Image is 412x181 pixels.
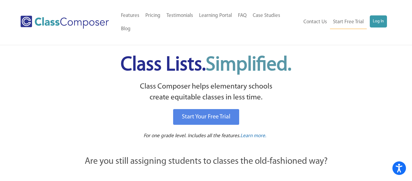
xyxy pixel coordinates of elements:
[330,15,367,29] a: Start Free Trial
[240,132,266,140] a: Learn more.
[121,55,291,75] span: Class Lists.
[118,9,299,36] nav: Header Menu
[21,16,109,29] img: Class Composer
[52,155,360,168] p: Are you still assigning students to classes the old-fashioned way?
[300,15,330,29] a: Contact Us
[51,81,361,103] p: Class Composer helps elementary schools create equitable classes in less time.
[163,9,196,22] a: Testimonials
[206,55,291,75] span: Simplified.
[182,114,230,120] span: Start Your Free Trial
[250,9,283,22] a: Case Studies
[118,22,134,36] a: Blog
[196,9,235,22] a: Learning Portal
[370,15,387,27] a: Log In
[118,9,142,22] a: Features
[299,15,387,29] nav: Header Menu
[240,133,266,138] span: Learn more.
[142,9,163,22] a: Pricing
[144,133,240,138] span: For one grade level. Includes all the features.
[173,109,239,125] a: Start Your Free Trial
[235,9,250,22] a: FAQ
